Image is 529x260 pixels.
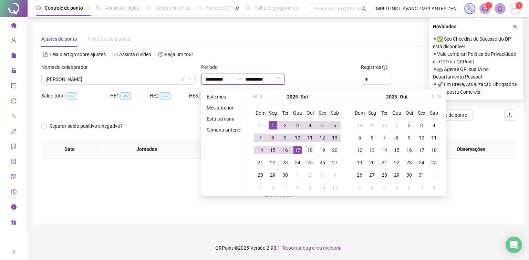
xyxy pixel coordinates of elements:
[331,146,339,154] div: 20
[269,158,277,167] div: 22
[433,65,519,81] span: ⚬ 🤖 Agente QR: sua IA no Departamento Pessoal
[279,144,291,156] td: 2025-09-16
[11,216,17,230] span: gift
[353,144,366,156] td: 2025-10-12
[28,236,529,260] footer: QRPoint © 2025 - 2.93.1 -
[405,183,413,191] div: 6
[301,90,308,104] button: month panel
[382,65,387,70] span: info-circle
[11,186,17,200] span: dollar
[368,183,376,191] div: 3
[433,81,519,96] span: ⚬ 🚀 Em Breve, Atualização Obrigatória de Proposta Comercial
[181,77,185,81] span: filter
[204,93,245,101] li: Este mês
[279,119,291,132] td: 2025-09-02
[393,171,401,179] div: 29
[355,171,364,179] div: 26
[256,121,264,129] div: 31
[66,92,77,100] span: --:--
[306,121,314,129] div: 4
[368,171,376,179] div: 27
[353,132,366,144] td: 2025-10-05
[497,6,503,12] span: bell
[267,107,279,119] th: Seg
[353,119,366,132] td: 2025-09-28
[281,183,289,191] div: 7
[119,52,151,57] span: Assista o vídeo
[204,126,245,134] li: Semana anterior
[331,183,339,191] div: 11
[256,146,264,154] div: 14
[189,92,229,100] div: HE 3:
[393,158,401,167] div: 22
[417,183,426,191] div: 7
[36,6,41,10] span: clock-circle
[254,132,267,144] td: 2025-09-07
[113,52,117,57] span: youtube
[255,5,299,11] span: Folha de pagamento
[316,132,329,144] td: 2025-09-12
[329,132,341,144] td: 2025-09-13
[251,90,258,104] button: super-prev-year
[378,181,391,194] td: 2025-11-04
[281,158,289,167] div: 23
[291,156,304,169] td: 2025-09-24
[188,77,192,81] span: down
[405,134,413,142] div: 9
[291,169,304,181] td: 2025-10-01
[160,92,170,100] span: --:--
[279,181,291,194] td: 2025-10-07
[316,156,329,169] td: 2025-09-26
[415,181,428,194] td: 2025-11-07
[269,171,277,179] div: 29
[355,134,364,142] div: 5
[316,169,329,181] td: 2025-10-03
[291,119,304,132] td: 2025-09-03
[293,134,302,142] div: 10
[237,76,242,82] span: swap-right
[428,144,440,156] td: 2025-10-18
[438,145,504,153] span: Observações
[45,74,191,84] span: LILIANE CRUZ DE CERQUEIRA
[430,146,438,154] div: 18
[331,134,339,142] div: 13
[393,183,401,191] div: 5
[516,2,522,9] sup: Atualize o seu contato no menu Meus Dados
[417,171,426,179] div: 31
[304,169,316,181] td: 2025-10-02
[430,158,438,167] div: 25
[355,121,364,129] div: 28
[433,23,458,30] span: Novidades !
[11,65,17,79] span: lock
[391,119,403,132] td: 2025-10-01
[293,146,302,154] div: 17
[267,156,279,169] td: 2025-09-22
[391,107,403,119] th: Qua
[433,50,519,65] span: ⚬ Vale Lembrar: Política de Privacidade e LGPD na QRPoint
[428,156,440,169] td: 2025-10-25
[269,121,277,129] div: 1
[366,132,378,144] td: 2025-10-06
[417,134,426,142] div: 10
[428,107,440,119] th: Sáb
[393,146,401,154] div: 15
[366,107,378,119] th: Seg
[254,119,267,132] td: 2025-08-31
[196,140,256,159] th: Entrada 1
[400,90,408,104] button: month panel
[316,107,329,119] th: Sex
[393,134,401,142] div: 8
[417,146,426,154] div: 17
[88,36,130,42] span: Histórico de ajustes
[353,156,366,169] td: 2025-10-19
[316,119,329,132] td: 2025-09-05
[415,132,428,144] td: 2025-10-10
[361,63,387,71] span: Registros
[258,90,266,104] button: prev-year
[11,50,17,63] span: file
[366,169,378,181] td: 2025-10-27
[256,134,264,142] div: 7
[96,6,101,10] span: file-done
[304,107,316,119] th: Qui
[11,80,17,94] span: export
